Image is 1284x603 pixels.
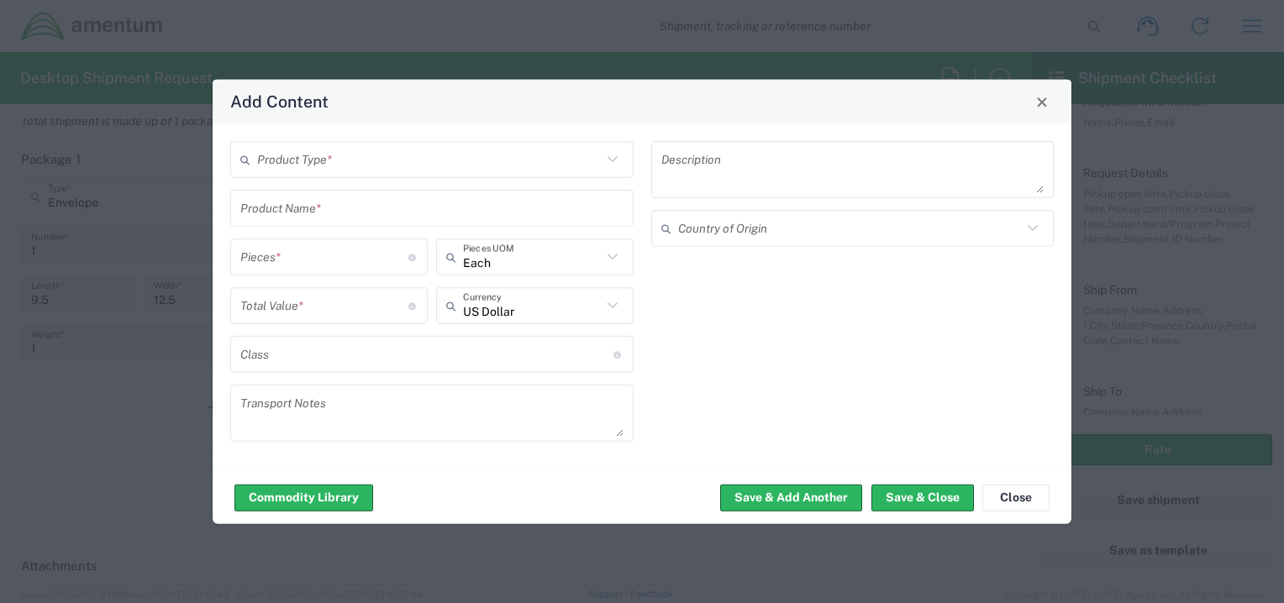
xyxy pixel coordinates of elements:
[1030,90,1054,113] button: Close
[982,484,1050,511] button: Close
[230,89,329,113] h4: Add Content
[234,484,373,511] button: Commodity Library
[871,484,974,511] button: Save & Close
[720,484,862,511] button: Save & Add Another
